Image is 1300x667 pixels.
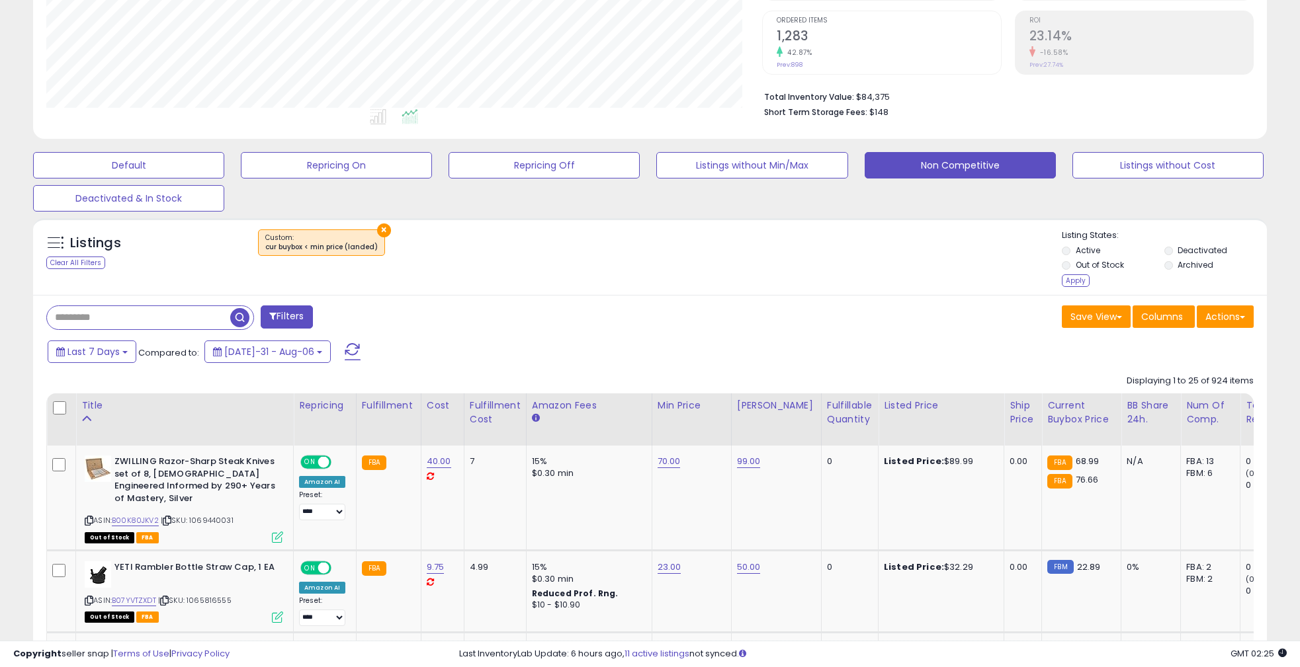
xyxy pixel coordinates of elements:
span: All listings that are currently out of stock and unavailable for purchase on Amazon [85,611,134,623]
small: FBA [362,455,386,470]
div: Fulfillment [362,399,415,412]
div: FBM: 2 [1186,573,1230,585]
div: $32.29 [884,561,994,573]
div: Apply [1062,274,1090,287]
span: Custom: [265,233,378,253]
a: 99.00 [737,455,761,468]
div: ASIN: [85,455,283,541]
span: OFF [329,563,351,574]
span: [DATE]-31 - Aug-06 [224,345,314,358]
span: FBA [136,611,159,623]
span: OFF [329,457,351,468]
div: Listed Price [884,399,998,412]
button: Repricing Off [449,152,640,178]
div: Preset: [299,596,346,626]
div: $0.30 min [532,467,642,479]
p: Listing States: [1062,229,1267,242]
h5: Listings [70,234,121,253]
button: Save View [1062,305,1131,328]
div: ASIN: [85,561,283,621]
div: Amazon Fees [532,399,646,412]
div: Amazon AI [299,476,345,488]
div: Total Rev. [1246,399,1294,426]
button: Non Competitive [865,152,1056,178]
button: Deactivated & In Stock [33,185,224,212]
button: × [377,223,391,237]
span: ON [302,457,318,468]
div: 0 [1246,585,1299,597]
div: Last InventoryLab Update: 6 hours ago, not synced. [459,648,1287,660]
div: Amazon AI [299,582,345,594]
div: Current Buybox Price [1047,399,1115,426]
div: 0 [1246,479,1299,491]
b: YETI Rambler Bottle Straw Cap, 1 EA [114,561,275,577]
div: 0 [827,561,868,573]
small: 42.87% [783,48,812,58]
button: Actions [1197,305,1254,328]
b: Listed Price: [884,455,944,467]
strong: Copyright [13,647,62,660]
a: B00K80JKV2 [112,515,159,526]
div: Cost [427,399,458,412]
label: Out of Stock [1076,259,1124,270]
div: [PERSON_NAME] [737,399,816,412]
div: Ship Price [1010,399,1036,426]
button: Columns [1133,305,1195,328]
span: Last 7 Days [67,345,120,358]
div: Num of Comp. [1186,399,1235,426]
div: Fulfillment Cost [470,399,521,426]
a: 50.00 [737,561,761,574]
a: Terms of Use [113,647,169,660]
div: Title [81,399,288,412]
label: Deactivated [1178,245,1227,256]
div: 4.99 [470,561,516,573]
span: Compared to: [138,346,199,359]
span: Columns [1141,310,1183,323]
div: Fulfillable Quantity [827,399,873,426]
label: Archived [1178,259,1213,270]
span: ROI [1029,17,1253,24]
a: 23.00 [658,561,681,574]
div: BB Share 24h. [1127,399,1175,426]
small: FBA [362,561,386,576]
small: -16.58% [1035,48,1068,58]
h2: 23.14% [1029,28,1253,46]
li: $84,375 [764,88,1244,104]
div: 0.00 [1010,455,1031,467]
div: $89.99 [884,455,994,467]
div: seller snap | | [13,648,230,660]
label: Active [1076,245,1100,256]
span: | SKU: 1065816555 [158,595,232,606]
span: Ordered Items [777,17,1000,24]
span: 2025-08-14 02:25 GMT [1231,647,1287,660]
a: 9.75 [427,561,445,574]
div: Preset: [299,490,346,520]
b: Reduced Prof. Rng. [532,588,619,599]
button: Default [33,152,224,178]
button: [DATE]-31 - Aug-06 [204,340,331,363]
b: Total Inventory Value: [764,91,854,102]
div: N/A [1127,455,1170,467]
div: FBM: 6 [1186,467,1230,479]
span: 22.89 [1077,561,1101,573]
img: 318Hj3TwbCL._SL40_.jpg [85,561,111,588]
b: ZWILLING Razor-Sharp Steak Knives set of 8, [DEMOGRAPHIC_DATA] Engineered Informed by 290+ Years ... [114,455,275,508]
small: FBM [1047,560,1073,574]
span: | SKU: 1069440031 [161,515,234,526]
div: Repricing [299,399,351,412]
div: 0 [1246,455,1299,467]
small: (0%) [1246,468,1264,479]
div: Clear All Filters [46,256,105,269]
div: FBA: 2 [1186,561,1230,573]
div: 7 [470,455,516,467]
div: 0 [827,455,868,467]
button: Listings without Cost [1072,152,1264,178]
div: 0.00 [1010,561,1031,573]
small: Prev: 27.74% [1029,61,1063,69]
button: Filters [261,305,312,329]
a: B07YVTZXDT [112,595,156,606]
b: Listed Price: [884,561,944,573]
div: 15% [532,561,642,573]
span: FBA [136,532,159,543]
span: ON [302,563,318,574]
